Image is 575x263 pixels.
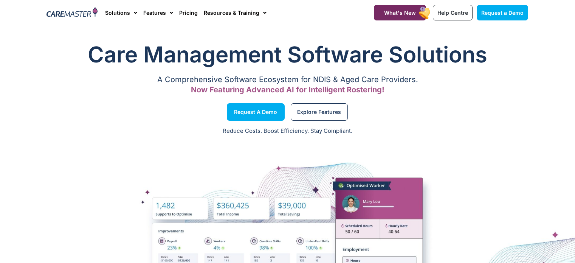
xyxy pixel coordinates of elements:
[477,5,528,20] a: Request a Demo
[47,77,529,82] p: A Comprehensive Software Ecosystem for NDIS & Aged Care Providers.
[5,127,570,135] p: Reduce Costs. Boost Efficiency. Stay Compliant.
[291,103,348,121] a: Explore Features
[234,110,277,114] span: Request a Demo
[384,9,416,16] span: What's New
[46,7,98,19] img: CareMaster Logo
[47,39,529,70] h1: Care Management Software Solutions
[227,103,285,121] a: Request a Demo
[437,9,468,16] span: Help Centre
[297,110,341,114] span: Explore Features
[191,85,384,94] span: Now Featuring Advanced AI for Intelligent Rostering!
[433,5,473,20] a: Help Centre
[374,5,426,20] a: What's New
[481,9,524,16] span: Request a Demo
